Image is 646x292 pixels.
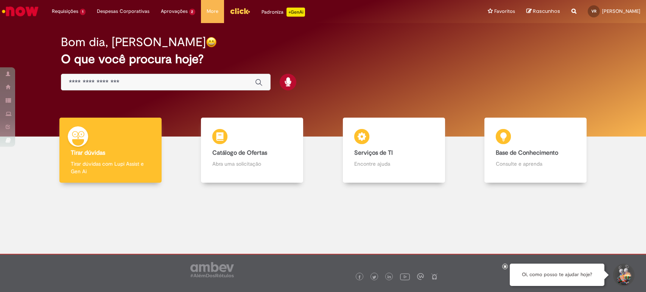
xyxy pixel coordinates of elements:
span: More [207,8,218,15]
div: Oi, como posso te ajudar hoje? [510,264,604,286]
b: Tirar dúvidas [71,149,105,157]
h2: Bom dia, [PERSON_NAME] [61,36,206,49]
a: Rascunhos [526,8,560,15]
a: Tirar dúvidas Tirar dúvidas com Lupi Assist e Gen Ai [40,118,181,183]
div: Padroniza [262,8,305,17]
img: logo_footer_naosei.png [431,273,438,280]
img: click_logo_yellow_360x200.png [230,5,250,17]
img: logo_footer_twitter.png [372,275,376,279]
span: Aprovações [161,8,188,15]
span: 2 [189,9,196,15]
a: Catálogo de Ofertas Abra uma solicitação [181,118,323,183]
p: Consulte e aprenda [496,160,575,168]
a: Serviços de TI Encontre ajuda [323,118,465,183]
img: logo_footer_linkedin.png [388,275,391,280]
span: VR [592,9,596,14]
img: ServiceNow [1,4,40,19]
p: Encontre ajuda [354,160,434,168]
button: Iniciar Conversa de Suporte [612,264,635,286]
p: Abra uma solicitação [212,160,292,168]
span: Despesas Corporativas [97,8,149,15]
img: logo_footer_workplace.png [417,273,424,280]
span: [PERSON_NAME] [602,8,640,14]
b: Serviços de TI [354,149,393,157]
img: logo_footer_facebook.png [358,275,361,279]
span: Favoritos [494,8,515,15]
img: happy-face.png [206,37,217,48]
h2: O que você procura hoje? [61,53,585,66]
img: logo_footer_youtube.png [400,272,410,281]
span: 1 [80,9,86,15]
p: +GenAi [286,8,305,17]
a: Base de Conhecimento Consulte e aprenda [465,118,606,183]
b: Base de Conhecimento [496,149,558,157]
b: Catálogo de Ofertas [212,149,267,157]
p: Tirar dúvidas com Lupi Assist e Gen Ai [71,160,150,175]
span: Requisições [52,8,78,15]
span: Rascunhos [533,8,560,15]
img: logo_footer_ambev_rotulo_gray.png [190,262,234,277]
